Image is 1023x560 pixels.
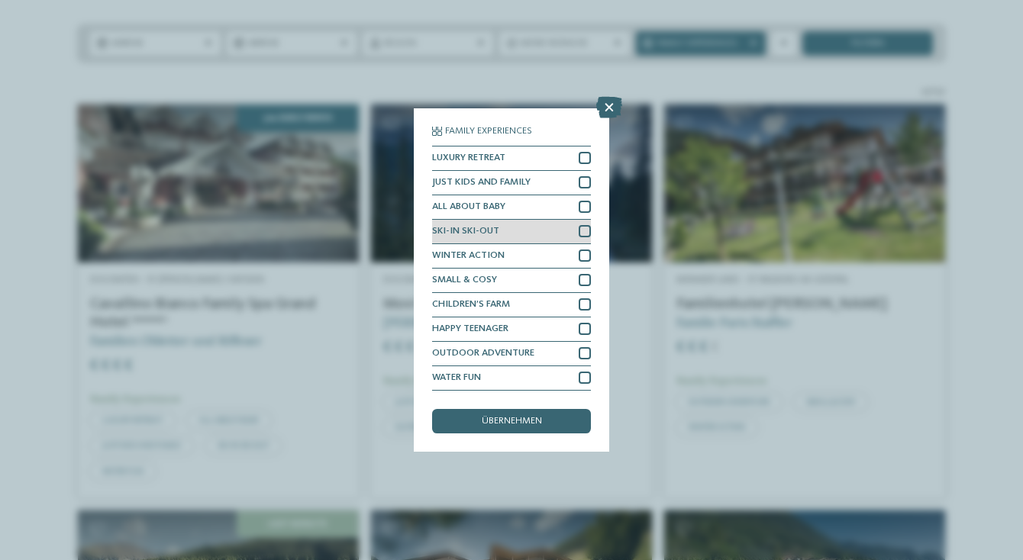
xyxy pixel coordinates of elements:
[432,227,499,237] span: SKI-IN SKI-OUT
[445,127,532,137] span: Family Experiences
[432,251,505,261] span: WINTER ACTION
[432,178,531,188] span: JUST KIDS AND FAMILY
[432,373,481,383] span: WATER FUN
[432,202,505,212] span: ALL ABOUT BABY
[432,300,510,310] span: CHILDREN’S FARM
[432,275,497,285] span: SMALL & COSY
[432,349,534,359] span: OUTDOOR ADVENTURE
[432,324,508,334] span: HAPPY TEENAGER
[482,417,542,426] span: übernehmen
[432,153,505,163] span: LUXURY RETREAT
